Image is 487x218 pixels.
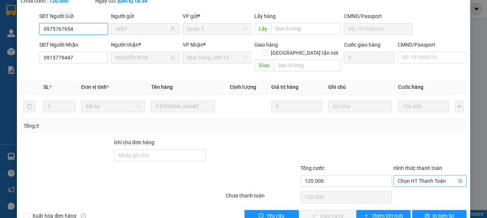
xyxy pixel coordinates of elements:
span: Lấy [254,23,271,34]
div: Người gửi [111,12,180,20]
span: Nha Trang_3HCT2 [187,52,247,63]
span: Giao hàng [254,42,278,48]
span: Chọn HT Thanh Toán [398,175,462,186]
input: Tên người nhận [115,54,169,62]
span: user [170,26,175,32]
th: Ghi chú [325,80,395,94]
span: [GEOGRAPHIC_DATA] tận nơi [268,49,341,57]
input: Tên người gửi [115,25,169,33]
span: Đơn vị tính [81,84,109,90]
div: VP gửi [183,12,251,20]
div: Chưa thanh toán [225,192,300,204]
span: Giá trị hàng [271,84,298,90]
span: SL [43,84,49,90]
label: Hình thức thanh toán [393,165,442,171]
div: Tổng: 3 [24,122,189,130]
input: Dọc đường [271,23,341,34]
span: VP Nhận [183,42,203,48]
span: Giao [254,59,274,71]
span: close-circle [458,179,462,183]
div: Người nhận [111,41,180,49]
input: Ghi chú đơn hàng [114,149,205,161]
label: Ghi chú đơn hàng [114,139,154,145]
div: CMND/Passport [344,12,412,20]
div: CMND/Passport [398,41,466,49]
input: VD: 191943210 [344,23,412,35]
button: plus [455,101,463,112]
span: Bất kỳ [86,101,141,112]
input: 0 [398,101,449,112]
span: Tổng cước [300,165,325,171]
input: Ghi Chú [328,101,392,112]
div: SĐT Người Nhận [39,41,108,49]
span: Tên hàng [151,84,172,90]
input: Cước giao hàng [344,52,394,63]
span: Cước hàng [398,84,423,90]
span: Định lượng [230,84,256,90]
span: user [170,55,175,60]
input: Dọc đường [274,59,341,71]
label: Cước giao hàng [344,42,380,48]
div: SĐT Người Gửi [39,12,108,20]
input: VD: Bàn, Ghế [151,101,215,112]
input: 0 [271,101,322,112]
span: Quận 5 [187,23,247,34]
button: delete [24,101,35,112]
span: Lấy hàng [254,13,276,19]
